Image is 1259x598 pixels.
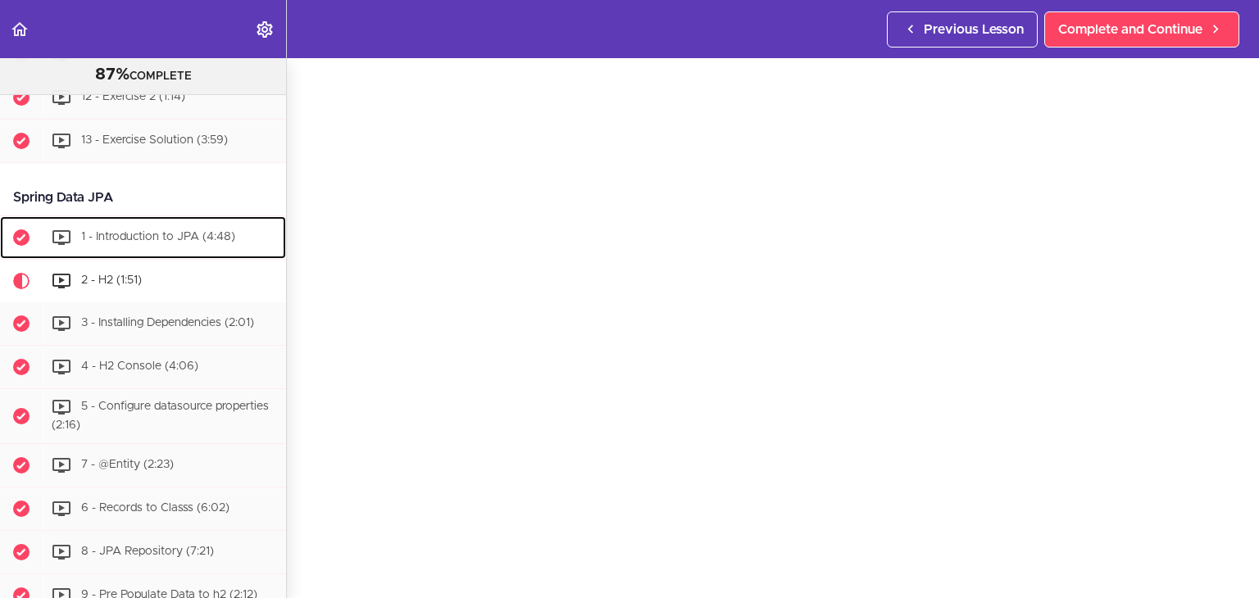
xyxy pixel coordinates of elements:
[81,546,214,557] span: 8 - JPA Repository (7:21)
[81,135,228,147] span: 13 - Exercise Solution (3:59)
[20,65,266,86] div: COMPLETE
[81,502,230,514] span: 6 - Records to Classs (6:02)
[81,275,142,287] span: 2 - H2 (1:51)
[52,401,269,432] span: 5 - Configure datasource properties (2:16)
[81,459,174,470] span: 7 - @Entity (2:23)
[95,66,130,83] span: 87%
[1044,11,1239,48] a: Complete and Continue
[1058,20,1202,39] span: Complete and Continue
[81,318,254,329] span: 3 - Installing Dependencies (2:01)
[81,92,185,103] span: 12 - Exercise 2 (1:14)
[924,20,1024,39] span: Previous Lesson
[10,20,30,39] svg: Back to course curriculum
[320,73,1226,582] iframe: Video Player
[81,361,198,373] span: 4 - H2 Console (4:06)
[255,20,275,39] svg: Settings Menu
[81,232,235,243] span: 1 - Introduction to JPA (4:48)
[887,11,1038,48] a: Previous Lesson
